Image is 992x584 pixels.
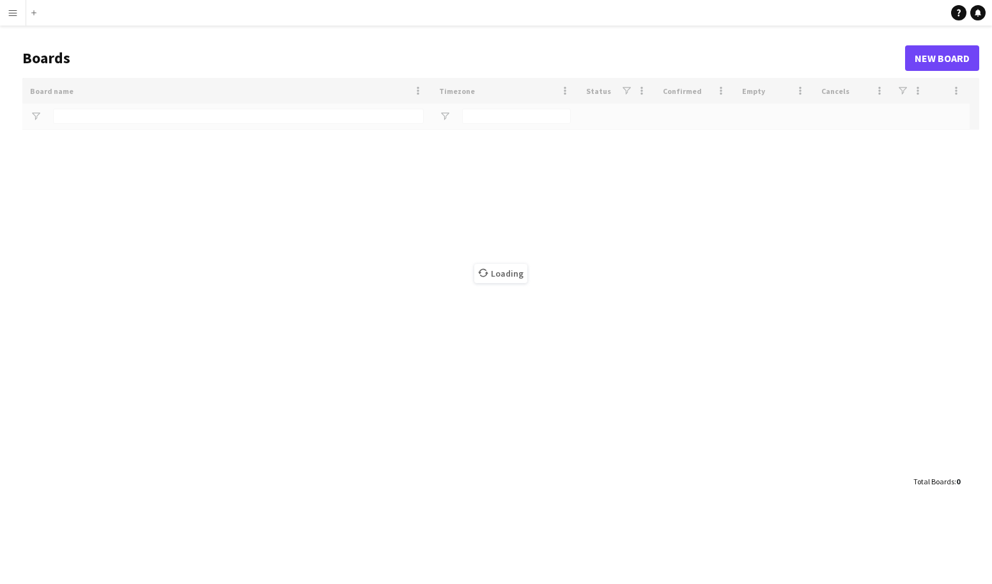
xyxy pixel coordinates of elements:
span: Loading [474,264,527,283]
div: : [913,469,960,494]
span: Total Boards [913,477,954,486]
span: 0 [956,477,960,486]
a: New Board [905,45,979,71]
h1: Boards [22,49,905,68]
